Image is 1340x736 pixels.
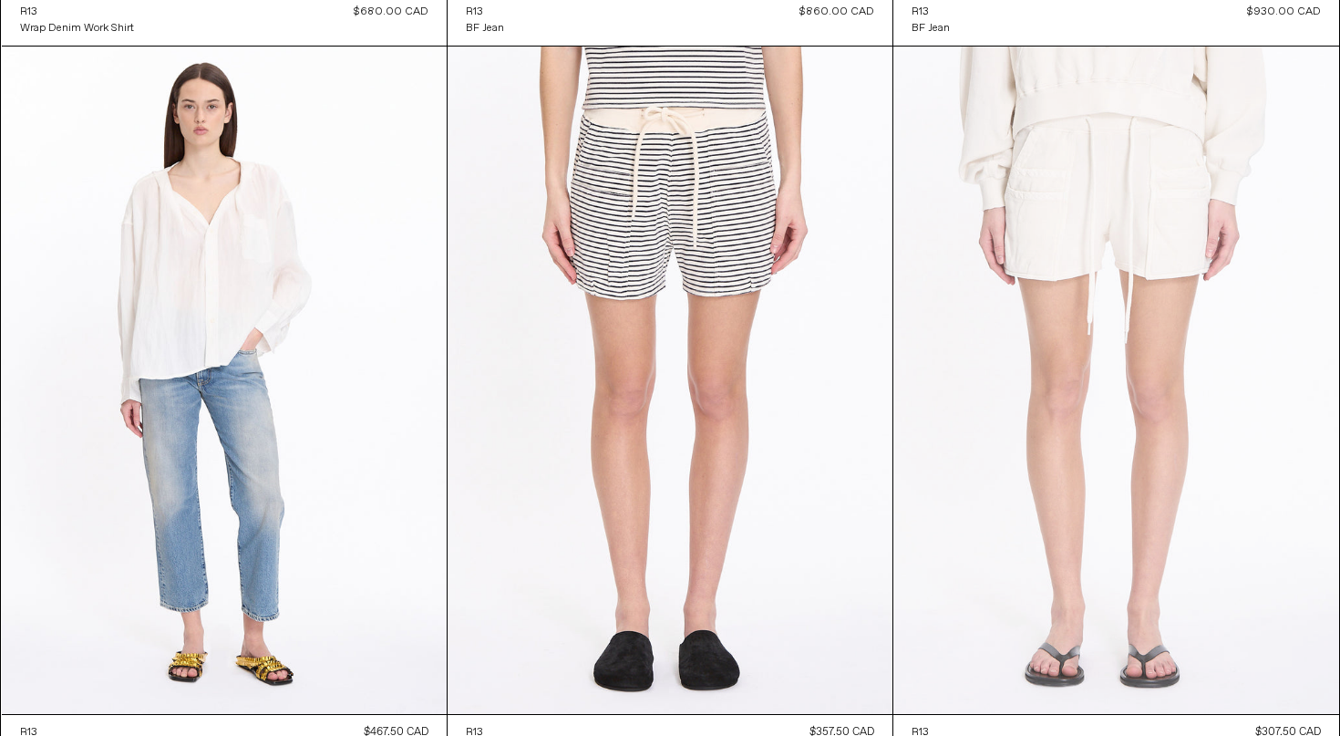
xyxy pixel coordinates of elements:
[20,5,37,20] div: R13
[912,20,950,36] a: BF Jean
[466,21,504,36] div: BF Jean
[799,4,874,20] div: $860.00 CAD
[2,47,447,714] img: R13 Twisted Front Shirt
[1247,4,1321,20] div: $930.00 CAD
[893,47,1338,715] img: R13 Layered Pocket Sweatshort
[20,21,134,36] div: Wrap Denim Work Shirt
[466,5,483,20] div: R13
[448,47,892,714] img: R13 Layered Pocket Sweatshort
[20,20,134,36] a: Wrap Denim Work Shirt
[354,4,428,20] div: $680.00 CAD
[912,21,950,36] div: BF Jean
[20,4,134,20] a: R13
[912,4,950,20] a: R13
[466,20,504,36] a: BF Jean
[912,5,929,20] div: R13
[466,4,504,20] a: R13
